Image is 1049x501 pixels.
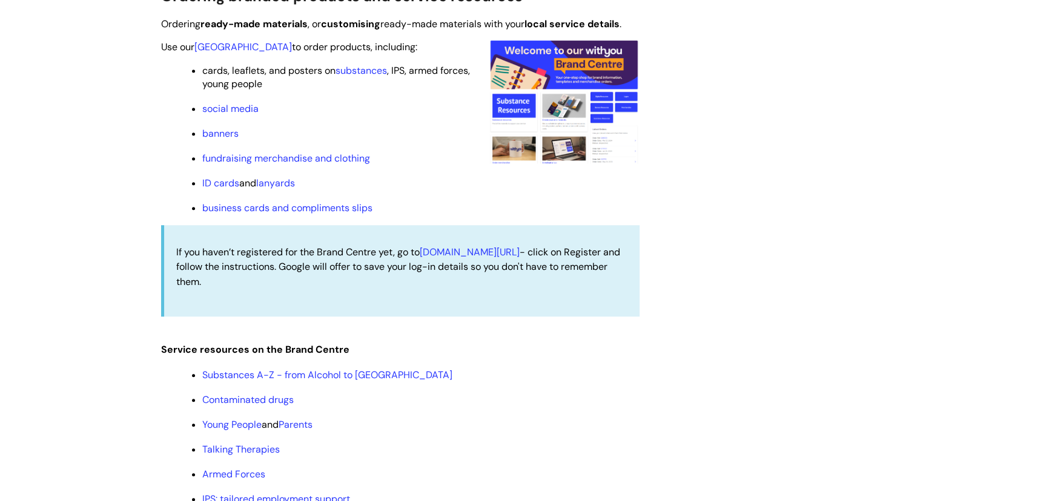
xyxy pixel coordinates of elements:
a: Parents [279,418,313,431]
strong: ready-made materials [200,18,308,30]
a: lanyards [256,177,295,189]
a: Young People [202,418,262,431]
img: A screenshot of the homepage of the Brand Centre showing how easy it is to navigate [488,39,640,164]
span: Ordering , or ready-made materials with your . [161,18,621,30]
span: Use our to order products, including: [161,41,417,53]
a: ID cards [202,177,239,189]
span: and [202,177,295,189]
a: [GEOGRAPHIC_DATA] [194,41,292,53]
span: If you haven’t registered for the Brand Centre yet, go to - click on Register and follow the inst... [176,246,620,289]
span: Service resources on the Brand Centre [161,343,349,356]
strong: local service details [524,18,620,30]
a: Substances A-Z - from Alcohol to [GEOGRAPHIC_DATA] [202,368,452,381]
a: Armed Forces [202,468,265,480]
span: and [202,418,313,431]
a: Contaminated drugs [202,393,294,406]
span: cards, leaflets, and posters on , IPS, armed forces, young people [202,64,470,90]
strong: customising [321,18,380,30]
a: substances [336,64,387,77]
a: social media [202,102,259,115]
a: [DOMAIN_NAME][URL] [420,246,520,258]
a: Talking Therapies [202,443,280,456]
a: banners [202,127,239,140]
a: fundraising merchandise and clothing [202,152,370,165]
a: business cards and compliments slips [202,201,372,214]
